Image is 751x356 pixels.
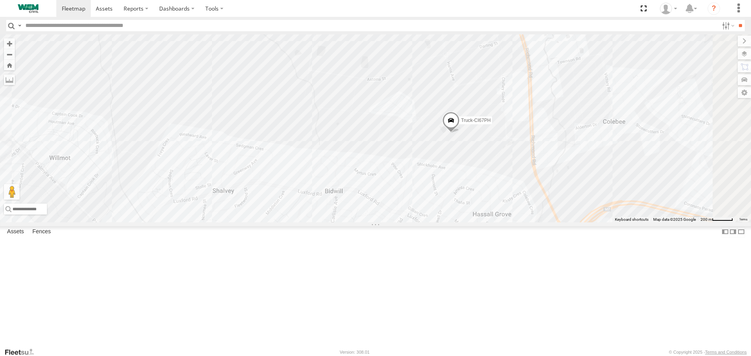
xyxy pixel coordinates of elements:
div: © Copyright 2025 - [669,350,747,354]
label: Dock Summary Table to the Left [721,226,729,238]
label: Search Filter Options [719,20,736,31]
label: Map Settings [738,87,751,98]
button: Zoom in [4,38,15,49]
button: Map Scale: 200 m per 50 pixels [698,217,735,222]
button: Drag Pegman onto the map to open Street View [4,184,20,200]
label: Assets [3,227,28,238]
a: Visit our Website [4,348,40,356]
label: Hide Summary Table [737,226,745,238]
div: Version: 308.01 [340,350,370,354]
label: Measure [4,74,15,85]
button: Keyboard shortcuts [615,217,649,222]
label: Fences [29,227,55,238]
img: WEMCivilLogo.svg [8,4,49,13]
a: Terms and Conditions [705,350,747,354]
label: Search Query [16,20,23,31]
button: Zoom Home [4,60,15,70]
i: ? [708,2,720,15]
span: Map data ©2025 Google [653,217,696,222]
button: Zoom out [4,49,15,60]
label: Dock Summary Table to the Right [729,226,737,238]
a: Terms (opens in new tab) [739,218,747,221]
div: Kevin Webb [657,3,680,14]
span: Truck-CI67PH [461,118,491,123]
span: 200 m [701,217,712,222]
